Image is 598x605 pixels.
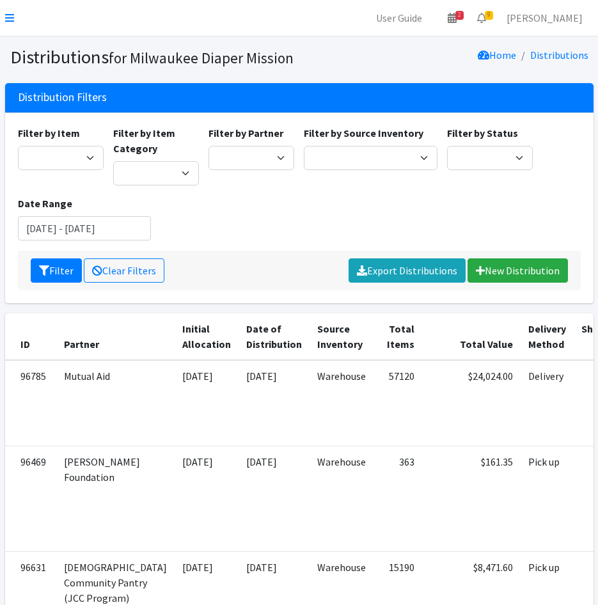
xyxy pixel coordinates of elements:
button: Filter [31,258,82,283]
label: Filter by Source Inventory [304,125,423,141]
span: 2 [455,11,464,20]
td: [DATE] [175,360,239,446]
td: $24,024.00 [422,360,521,446]
a: New Distribution [468,258,568,283]
th: Delivery Method [521,313,574,360]
label: Filter by Partner [209,125,283,141]
a: Export Distributions [349,258,466,283]
small: for Milwaukee Diaper Mission [109,49,294,67]
label: Filter by Item Category [113,125,199,156]
td: [DATE] [239,360,310,446]
td: Warehouse [310,360,374,446]
th: Partner [56,313,175,360]
td: [DATE] [175,446,239,551]
a: Clear Filters [84,258,164,283]
td: [PERSON_NAME] Foundation [56,446,175,551]
th: Total Value [422,313,521,360]
td: 96785 [5,360,56,446]
td: Pick up [521,446,574,551]
span: 9 [485,11,493,20]
td: 363 [374,446,422,551]
th: Total Items [374,313,422,360]
td: $161.35 [422,446,521,551]
label: Filter by Status [447,125,518,141]
a: 2 [437,5,467,31]
a: Home [478,49,516,61]
a: User Guide [366,5,432,31]
a: Distributions [530,49,588,61]
th: Date of Distribution [239,313,310,360]
a: [PERSON_NAME] [496,5,593,31]
th: ID [5,313,56,360]
label: Filter by Item [18,125,80,141]
td: Delivery [521,360,574,446]
h3: Distribution Filters [18,91,107,104]
td: 57120 [374,360,422,446]
th: Source Inventory [310,313,374,360]
td: Warehouse [310,446,374,551]
input: January 1, 2011 - December 31, 2011 [18,216,152,240]
td: [DATE] [239,446,310,551]
th: Initial Allocation [175,313,239,360]
h1: Distributions [10,46,295,68]
td: 96469 [5,446,56,551]
label: Date Range [18,196,72,211]
td: Mutual Aid [56,360,175,446]
a: 9 [467,5,496,31]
